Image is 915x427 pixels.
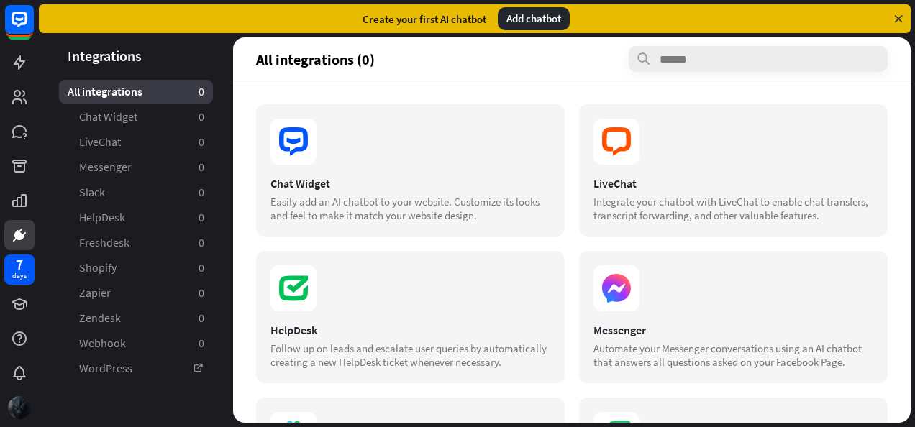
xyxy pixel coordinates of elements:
[59,357,213,380] a: WordPress
[59,180,213,204] a: Slack 0
[12,271,27,281] div: days
[59,256,213,280] a: Shopify 0
[199,285,204,300] aside: 0
[79,311,121,326] span: Zendesk
[593,323,873,337] div: Messenger
[199,210,204,225] aside: 0
[12,6,55,49] button: Open LiveChat chat widget
[16,258,23,271] div: 7
[79,285,111,300] span: Zapier
[270,176,550,190] div: Chat Widget
[199,84,204,99] aside: 0
[498,7,570,30] div: Add chatbot
[199,134,204,150] aside: 0
[199,185,204,200] aside: 0
[79,210,125,225] span: HelpDesk
[199,109,204,124] aside: 0
[199,336,204,351] aside: 0
[79,185,105,200] span: Slack
[593,341,873,369] div: Automate your Messenger conversations using an AI chatbot that answers all questions asked on you...
[270,323,550,337] div: HelpDesk
[593,176,873,190] div: LiveChat
[59,206,213,229] a: HelpDesk 0
[79,109,137,124] span: Chat Widget
[4,254,35,285] a: 7 days
[79,235,129,250] span: Freshdesk
[79,134,121,150] span: LiveChat
[199,260,204,275] aside: 0
[79,260,117,275] span: Shopify
[270,195,550,222] div: Easily add an AI chatbot to your website. Customize its looks and feel to make it match your webs...
[363,12,486,26] div: Create your first AI chatbot
[59,281,213,305] a: Zapier 0
[270,341,550,369] div: Follow up on leads and escalate user queries by automatically creating a new HelpDesk ticket when...
[59,105,213,129] a: Chat Widget 0
[256,46,888,72] section: All integrations (0)
[79,336,126,351] span: Webhook
[59,306,213,330] a: Zendesk 0
[59,155,213,179] a: Messenger 0
[199,311,204,326] aside: 0
[59,231,213,254] a: Freshdesk 0
[79,160,132,175] span: Messenger
[199,235,204,250] aside: 0
[59,130,213,154] a: LiveChat 0
[39,46,233,65] header: Integrations
[593,195,873,222] div: Integrate your chatbot with LiveChat to enable chat transfers, transcript forwarding, and other v...
[199,160,204,175] aside: 0
[68,84,142,99] span: All integrations
[59,331,213,355] a: Webhook 0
